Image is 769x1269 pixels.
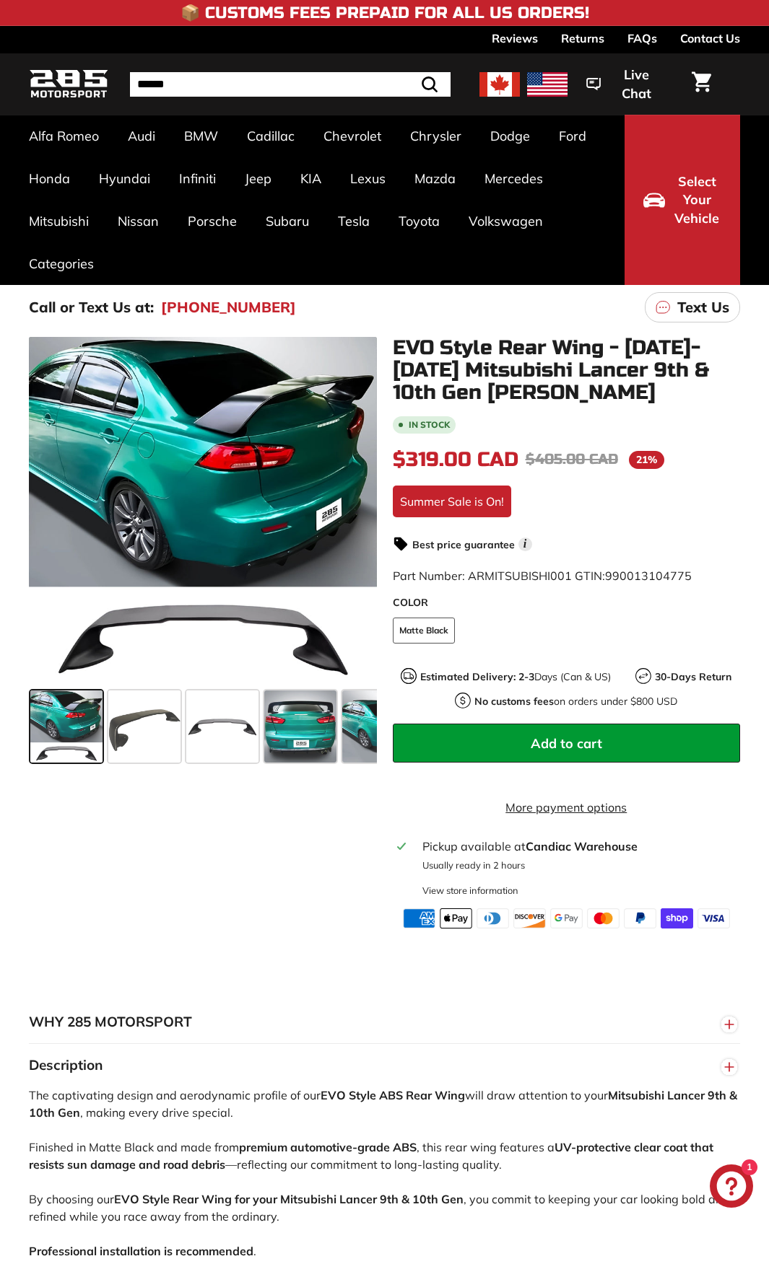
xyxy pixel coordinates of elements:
[113,115,170,157] a: Audi
[230,157,286,200] a: Jeep
[173,1192,464,1206] strong: Rear Wing for your Mitsubishi Lancer 9th & 10th Gen
[393,568,692,583] span: Part Number: ARMITSUBISHI001 GTIN:
[14,157,84,200] a: Honda
[321,1088,376,1102] strong: EVO Style
[161,297,296,318] a: [PHONE_NUMBER]
[29,297,154,318] p: Call or Text Us at:
[393,486,511,517] div: Summer Sale is On!
[165,157,230,200] a: Infiniti
[393,724,741,763] button: Add to cart
[608,66,664,102] span: Live Chat
[309,115,396,157] a: Chevrolet
[680,26,740,51] a: Contact Us
[627,26,657,51] a: FAQs
[518,537,532,551] span: i
[173,200,251,242] a: Porsche
[14,115,113,157] a: Alfa Romeo
[561,26,604,51] a: Returns
[655,670,731,683] strong: 30-Days Return
[629,451,664,469] span: 21%
[624,908,656,928] img: paypal
[393,337,741,403] h1: EVO Style Rear Wing - [DATE]-[DATE] Mitsubishi Lancer 9th & 10th Gen [PERSON_NAME]
[492,26,538,51] a: Reviews
[625,115,740,285] button: Select Your Vehicle
[422,859,735,872] p: Usually ready in 2 hours
[233,115,309,157] a: Cadillac
[531,735,602,752] span: Add to cart
[605,568,692,583] span: 990013104775
[526,839,638,853] strong: Candiac Warehouse
[29,1001,740,1044] button: WHY 285 MOTORSPORT
[440,908,472,928] img: apple_pay
[698,908,730,928] img: visa
[29,1244,253,1258] strong: Professional installation is recommended
[420,670,534,683] strong: Estimated Delivery: 2-3
[379,1088,403,1102] strong: ABS
[587,908,620,928] img: master
[422,838,735,855] div: Pickup available at
[29,67,108,101] img: Logo_285_Motorsport_areodynamics_components
[114,1192,170,1206] strong: EVO Style
[477,908,509,928] img: diners_club
[476,115,544,157] a: Dodge
[323,200,384,242] a: Tesla
[29,1044,740,1087] button: Description
[286,157,336,200] a: KIA
[393,447,518,472] span: $319.00 CAD
[103,200,173,242] a: Nissan
[251,200,323,242] a: Subaru
[130,72,451,97] input: Search
[672,172,721,228] span: Select Your Vehicle
[550,908,583,928] img: google_pay
[239,1140,417,1154] strong: premium automotive-grade ABS
[705,1164,757,1211] inbox-online-store-chat: Shopify online store chat
[474,694,677,709] p: on orders under $800 USD
[412,538,515,551] strong: Best price guarantee
[403,908,435,928] img: american_express
[645,292,740,322] a: Text Us
[181,4,589,22] h4: 📦 Customs Fees Prepaid for All US Orders!
[422,884,518,897] div: View store information
[409,421,450,429] b: In stock
[14,200,103,242] a: Mitsubishi
[336,157,400,200] a: Lexus
[420,669,611,685] p: Days (Can & US)
[170,115,233,157] a: BMW
[393,595,741,610] label: COLOR
[568,57,683,111] button: Live Chat
[14,242,108,285] a: Categories
[677,297,729,318] p: Text Us
[526,450,618,468] span: $405.00 CAD
[400,157,470,200] a: Mazda
[470,157,557,200] a: Mercedes
[84,157,165,200] a: Hyundai
[396,115,476,157] a: Chrysler
[661,908,693,928] img: shopify_pay
[513,908,546,928] img: discover
[683,60,720,109] a: Cart
[544,115,601,157] a: Ford
[474,695,554,708] strong: No customs fees
[393,799,741,816] a: More payment options
[406,1088,465,1102] strong: Rear Wing
[454,200,557,242] a: Volkswagen
[384,200,454,242] a: Toyota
